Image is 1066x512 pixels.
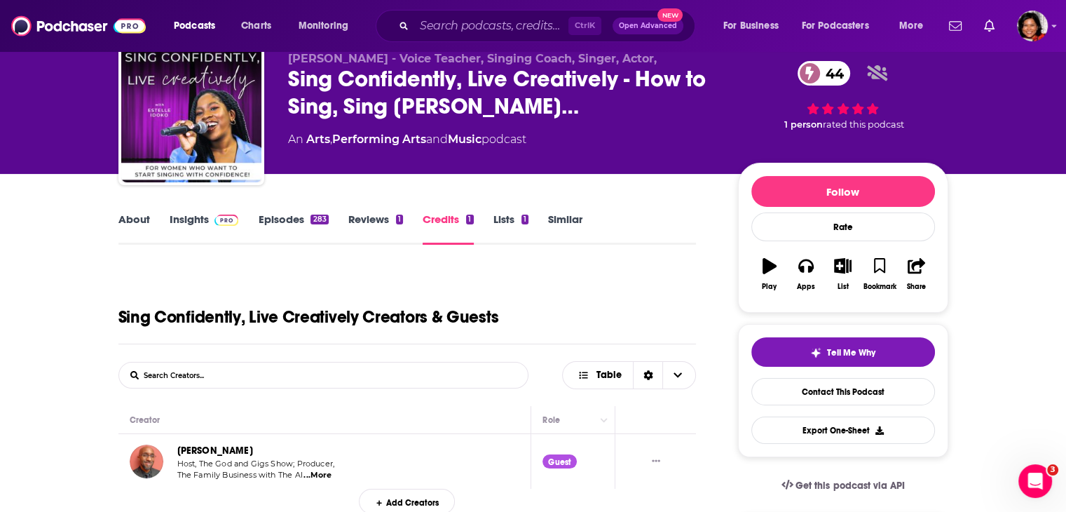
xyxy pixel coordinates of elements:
[646,454,666,469] button: Show More Button
[232,15,280,37] a: Charts
[788,249,824,299] button: Apps
[562,361,697,389] button: Choose View
[613,18,683,34] button: Open AdvancedNew
[751,213,935,241] div: Rate
[177,470,303,480] span: The Family Business with The Al
[1017,11,1048,41] img: User Profile
[784,119,823,130] span: 1 person
[448,133,481,146] a: Music
[258,213,328,245] a: Episodes283
[306,133,330,146] a: Arts
[943,14,967,38] a: Show notifications dropdown
[214,215,239,226] img: Podchaser Pro
[568,17,601,35] span: Ctrl K
[289,15,367,37] button: open menu
[332,133,426,146] a: Performing Arts
[713,15,796,37] button: open menu
[542,412,562,429] div: Role
[802,16,869,36] span: For Podcasters
[493,213,528,245] a: Lists1
[299,16,348,36] span: Monitoring
[414,15,568,37] input: Search podcasts, credits, & more...
[521,215,528,224] div: 1
[130,412,160,429] div: Creator
[426,133,448,146] span: and
[396,215,403,224] div: 1
[827,347,875,358] span: Tell Me Why
[310,215,328,224] div: 283
[174,16,215,36] span: Podcasts
[723,16,779,36] span: For Business
[164,15,233,37] button: open menu
[633,362,662,389] div: Sort Direction
[595,412,612,429] button: Column Actions
[241,16,271,36] span: Charts
[751,176,935,207] button: Follow
[288,52,657,65] span: [PERSON_NAME] - Voice Teacher, Singing Coach, Singer, Actor,
[466,215,473,224] div: 1
[542,454,577,469] div: Guest
[898,249,934,299] button: Share
[389,10,709,42] div: Search podcasts, credits, & more...
[889,15,941,37] button: open menu
[770,469,916,503] a: Get this podcast via API
[423,213,473,245] a: Credits1
[1018,464,1052,498] iframe: Intercom live chat
[596,370,622,380] span: Table
[738,52,948,139] div: 44 1 personrated this podcast
[793,15,889,37] button: open menu
[863,283,896,291] div: Bookmark
[861,249,898,299] button: Bookmark
[657,8,683,22] span: New
[348,213,403,245] a: Reviews1
[899,16,923,36] span: More
[751,249,788,299] button: Play
[619,22,677,29] span: Open Advanced
[838,283,849,291] div: List
[907,283,926,291] div: Share
[1017,11,1048,41] span: Logged in as terelynbc
[812,61,851,86] span: 44
[795,480,904,492] span: Get this podcast via API
[118,306,499,328] h1: Sing Confidently, Live Creatively Creators & Guests
[797,283,815,291] div: Apps
[177,459,335,469] span: Host, The God and Gigs Show; Producer,
[810,347,821,358] img: tell me why sparkle
[288,131,526,148] div: An podcast
[823,119,904,130] span: rated this podcast
[121,42,261,182] img: Sing Confidently, Live Creatively - How to Sing, Sing Better, Singing Exercises for Beginners, Si...
[330,133,332,146] span: ,
[118,213,150,245] a: About
[762,283,777,291] div: Play
[751,378,935,405] a: Contact This Podcast
[751,417,935,444] button: Export One-Sheet
[798,61,851,86] a: 44
[548,213,582,245] a: Similar
[177,445,253,457] a: [PERSON_NAME]
[303,470,332,481] span: ...More
[1017,11,1048,41] button: Show profile menu
[1047,464,1058,476] span: 3
[11,13,146,39] img: Podchaser - Follow, Share and Rate Podcasts
[978,14,1000,38] a: Show notifications dropdown
[170,213,239,245] a: InsightsPodchaser Pro
[824,249,861,299] button: List
[130,445,163,478] img: Allen C. Paul
[751,337,935,367] button: tell me why sparkleTell Me Why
